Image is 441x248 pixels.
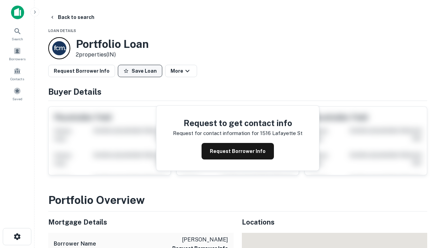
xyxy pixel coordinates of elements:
button: Save Loan [118,65,162,77]
img: capitalize-icon.png [11,6,24,19]
a: Contacts [2,64,32,83]
p: 2 properties (IN) [76,51,149,59]
p: Request for contact information for [173,129,259,137]
a: Saved [2,84,32,103]
button: More [165,65,197,77]
h6: Borrower Name [54,240,96,248]
span: Search [12,36,23,42]
a: Search [2,24,32,43]
button: Request Borrower Info [202,143,274,159]
a: Borrowers [2,44,32,63]
span: Loan Details [48,29,76,33]
h5: Locations [242,217,427,227]
h4: Request to get contact info [173,117,302,129]
h5: Mortgage Details [48,217,234,227]
iframe: Chat Widget [407,193,441,226]
h3: Portfolio Overview [48,192,427,208]
span: Contacts [10,76,24,82]
span: Saved [12,96,22,102]
h3: Portfolio Loan [76,38,149,51]
p: 1516 lafayette st [260,129,302,137]
span: Borrowers [9,56,25,62]
h4: Buyer Details [48,85,427,98]
p: [PERSON_NAME] [172,236,228,244]
button: Request Borrower Info [48,65,115,77]
button: Back to search [47,11,97,23]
